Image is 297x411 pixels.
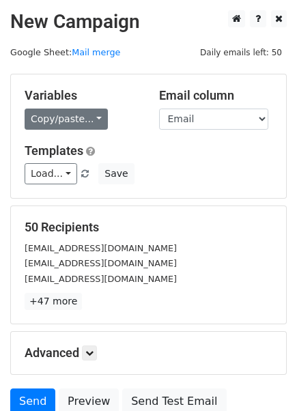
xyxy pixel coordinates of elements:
[195,45,287,60] span: Daily emails left: 50
[229,345,297,411] iframe: Chat Widget
[25,143,83,158] a: Templates
[25,220,272,235] h5: 50 Recipients
[25,345,272,360] h5: Advanced
[25,88,139,103] h5: Variables
[25,243,177,253] small: [EMAIL_ADDRESS][DOMAIN_NAME]
[159,88,273,103] h5: Email column
[25,109,108,130] a: Copy/paste...
[10,10,287,33] h2: New Campaign
[25,163,77,184] a: Load...
[195,47,287,57] a: Daily emails left: 50
[98,163,134,184] button: Save
[25,258,177,268] small: [EMAIL_ADDRESS][DOMAIN_NAME]
[72,47,120,57] a: Mail merge
[25,293,82,310] a: +47 more
[10,47,120,57] small: Google Sheet:
[25,274,177,284] small: [EMAIL_ADDRESS][DOMAIN_NAME]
